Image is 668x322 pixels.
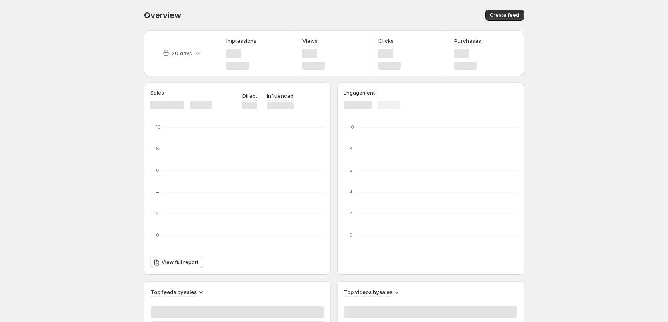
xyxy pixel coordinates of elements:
[156,146,159,151] text: 8
[485,10,524,21] button: Create feed
[344,288,392,296] h3: Top videos by sales
[172,49,192,57] p: 30 days
[349,189,352,195] text: 4
[302,37,318,45] h3: Views
[267,92,294,100] p: Influenced
[226,37,256,45] h3: Impressions
[151,288,197,296] h3: Top feeds by sales
[344,89,375,97] h3: Engagement
[150,89,164,97] h3: Sales
[349,146,352,151] text: 8
[156,232,159,238] text: 0
[349,232,352,238] text: 0
[162,259,198,266] span: View full report
[156,189,159,195] text: 4
[144,10,181,20] span: Overview
[349,211,352,216] text: 2
[150,257,203,268] a: View full report
[349,167,352,173] text: 6
[156,167,159,173] text: 6
[490,12,519,18] span: Create feed
[242,92,257,100] p: Direct
[454,37,481,45] h3: Purchases
[156,124,161,130] text: 10
[156,211,159,216] text: 2
[349,124,354,130] text: 10
[378,37,394,45] h3: Clicks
